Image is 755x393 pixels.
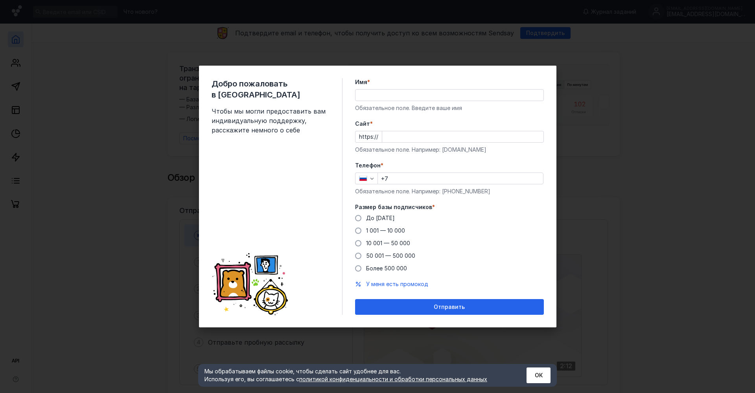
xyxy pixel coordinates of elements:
[355,203,432,211] span: Размер базы подписчиков
[355,146,544,154] div: Обязательное поле. Например: [DOMAIN_NAME]
[366,265,407,272] span: Более 500 000
[355,104,544,112] div: Обязательное поле. Введите ваше имя
[355,120,370,128] span: Cайт
[212,78,330,100] span: Добро пожаловать в [GEOGRAPHIC_DATA]
[527,367,551,383] button: ОК
[434,304,465,310] span: Отправить
[204,367,507,383] div: Мы обрабатываем файлы cookie, чтобы сделать сайт удобнее для вас. Используя его, вы соглашаетесь c
[355,162,381,169] span: Телефон
[355,299,544,315] button: Отправить
[355,187,544,195] div: Обязательное поле. Например: [PHONE_NUMBER]
[366,215,395,221] span: До [DATE]
[299,376,487,382] a: политикой конфиденциальности и обработки персональных данных
[366,252,415,259] span: 50 001 — 500 000
[212,107,330,135] span: Чтобы мы могли предоставить вам индивидуальную поддержку, расскажите немного о себе
[355,78,367,86] span: Имя
[366,280,428,288] button: У меня есть промокод
[366,281,428,287] span: У меня есть промокод
[366,227,405,234] span: 1 001 — 10 000
[366,240,410,246] span: 10 001 — 50 000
